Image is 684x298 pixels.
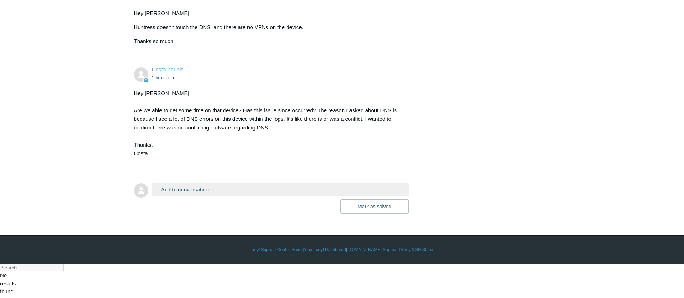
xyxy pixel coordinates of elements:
[134,89,402,158] div: Hey [PERSON_NAME], Are we able to get some time on that device? Has this issue since occurred? Th...
[340,199,409,214] button: Mark as solved
[304,246,346,253] a: Your Todyl Dashboard
[152,183,409,196] button: Add to conversation
[134,23,402,32] p: Huntress doesn't touch the DNS, and there are no VPNs on the device.
[347,246,382,253] a: [DOMAIN_NAME]
[152,75,174,80] time: 08/29/2025, 11:37
[250,246,303,253] a: Todyl Support Center Home
[412,246,434,253] a: SGN Status
[383,246,410,253] a: Support Policy
[152,66,183,72] a: Costa Zounis
[134,246,550,253] div: | | | |
[134,9,402,18] p: Hey [PERSON_NAME],
[134,37,402,46] p: Thanks so much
